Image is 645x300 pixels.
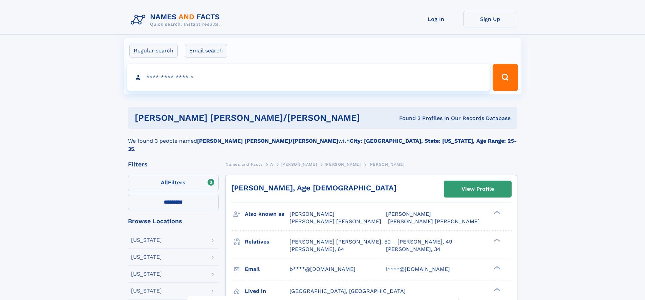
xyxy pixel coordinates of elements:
span: [PERSON_NAME] [325,162,361,167]
a: View Profile [444,181,511,197]
a: [PERSON_NAME], 64 [289,246,344,253]
div: [US_STATE] [131,288,162,294]
div: [US_STATE] [131,271,162,277]
h3: Also known as [245,208,289,220]
a: Sign Up [463,11,517,27]
div: ❯ [492,210,500,215]
span: [GEOGRAPHIC_DATA], [GEOGRAPHIC_DATA] [289,288,406,294]
b: [PERSON_NAME] [PERSON_NAME]/[PERSON_NAME] [197,138,338,144]
a: [PERSON_NAME], 34 [386,246,440,253]
a: [PERSON_NAME], Age [DEMOGRAPHIC_DATA] [231,184,396,192]
div: Found 3 Profiles In Our Records Database [380,115,511,122]
span: [PERSON_NAME] [PERSON_NAME] [388,218,480,225]
div: We found 3 people named with . [128,129,517,153]
a: [PERSON_NAME] [281,160,317,168]
h1: [PERSON_NAME] [PERSON_NAME]/[PERSON_NAME] [135,114,380,122]
label: Email search [185,44,227,58]
a: [PERSON_NAME] [325,160,361,168]
span: [PERSON_NAME] [386,211,431,217]
span: A [270,162,273,167]
button: Search Button [493,64,518,91]
a: Names and Facts [225,160,263,168]
div: [US_STATE] [131,254,162,260]
span: [PERSON_NAME] [PERSON_NAME] [289,218,381,225]
div: ❯ [492,238,500,242]
span: [PERSON_NAME] [289,211,335,217]
h3: Lived in [245,285,289,297]
div: [US_STATE] [131,237,162,243]
a: Log In [409,11,463,27]
label: Regular search [129,44,178,58]
img: Logo Names and Facts [128,11,225,29]
div: ❯ [492,287,500,292]
h3: Email [245,263,289,275]
div: Filters [128,161,219,167]
div: Browse Locations [128,218,219,224]
span: All [161,179,168,186]
span: [PERSON_NAME] [281,162,317,167]
h3: Relatives [245,236,289,248]
a: [PERSON_NAME], 49 [397,238,452,246]
a: A [270,160,273,168]
a: [PERSON_NAME] [PERSON_NAME], 50 [289,238,391,246]
label: Filters [128,175,219,191]
span: [PERSON_NAME] [368,162,405,167]
div: ❯ [492,265,500,270]
b: City: [GEOGRAPHIC_DATA], State: [US_STATE], Age Range: 25-35 [128,138,517,152]
input: search input [127,64,490,91]
div: View Profile [461,181,494,197]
